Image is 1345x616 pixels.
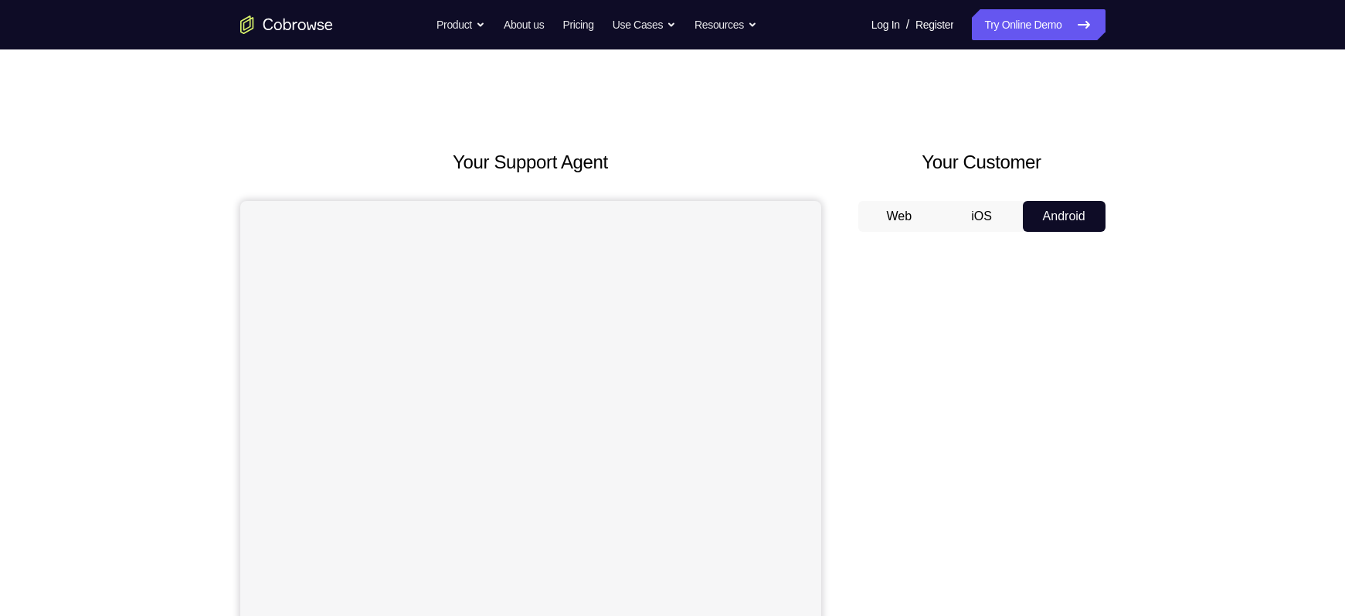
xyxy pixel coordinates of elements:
[940,201,1023,232] button: iOS
[915,9,953,40] a: Register
[613,9,676,40] button: Use Cases
[436,9,485,40] button: Product
[858,201,941,232] button: Web
[504,9,544,40] a: About us
[562,9,593,40] a: Pricing
[906,15,909,34] span: /
[240,15,333,34] a: Go to the home page
[972,9,1105,40] a: Try Online Demo
[695,9,757,40] button: Resources
[240,148,821,176] h2: Your Support Agent
[1023,201,1106,232] button: Android
[871,9,900,40] a: Log In
[858,148,1106,176] h2: Your Customer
